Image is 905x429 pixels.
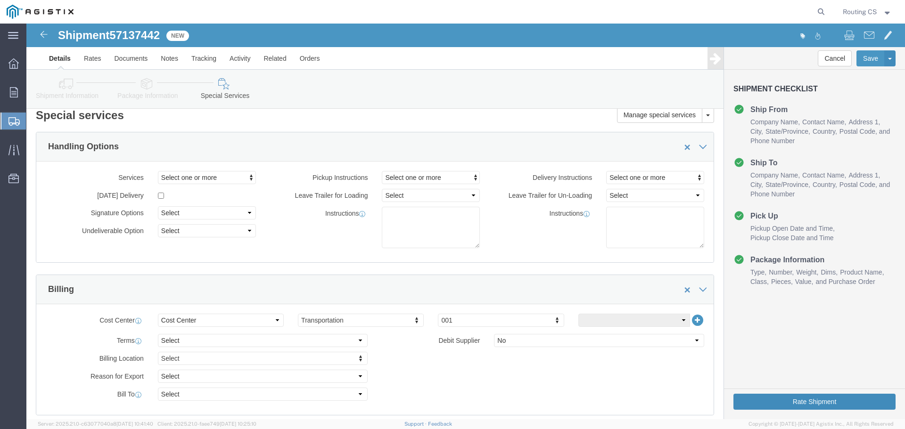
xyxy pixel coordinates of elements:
span: [DATE] 10:25:10 [220,421,256,427]
span: Client: 2025.21.0-faee749 [157,421,256,427]
span: [DATE] 10:41:40 [116,421,153,427]
img: logo [7,5,74,19]
span: Routing CS [843,7,877,17]
span: Server: 2025.21.0-c63077040a8 [38,421,153,427]
iframe: FS Legacy Container [26,24,905,419]
a: Feedback [428,421,452,427]
button: Routing CS [842,6,892,17]
span: Copyright © [DATE]-[DATE] Agistix Inc., All Rights Reserved [749,420,894,428]
a: Support [404,421,428,427]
